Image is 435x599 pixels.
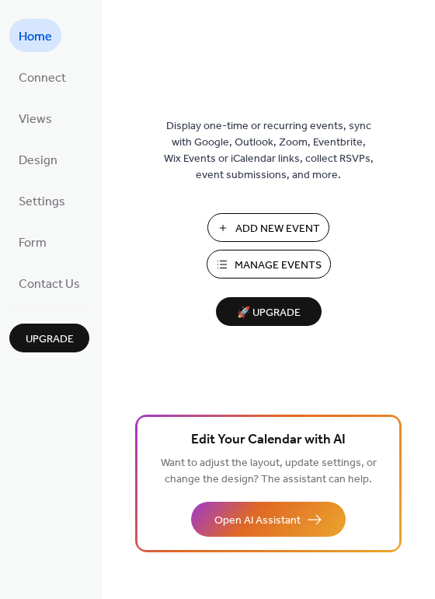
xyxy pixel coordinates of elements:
[225,303,312,324] span: 🚀 Upgrade
[26,331,74,348] span: Upgrade
[9,324,89,352] button: Upgrade
[19,149,57,173] span: Design
[9,19,61,52] a: Home
[191,502,346,537] button: Open AI Assistant
[235,221,320,237] span: Add New Event
[9,184,75,217] a: Settings
[216,297,322,326] button: 🚀 Upgrade
[9,60,75,93] a: Connect
[164,118,374,184] span: Display one-time or recurring events, sync with Google, Outlook, Zoom, Eventbrite, Wix Events or ...
[235,257,322,274] span: Manage Events
[19,66,66,90] span: Connect
[9,101,61,135] a: Views
[207,213,329,242] button: Add New Event
[9,266,89,299] a: Contact Us
[19,25,52,49] span: Home
[19,272,80,296] span: Contact Us
[19,231,47,255] span: Form
[161,453,377,490] span: Want to adjust the layout, update settings, or change the design? The assistant can help.
[191,429,346,451] span: Edit Your Calendar with AI
[19,190,65,214] span: Settings
[19,107,52,131] span: Views
[207,250,331,278] button: Manage Events
[214,513,301,529] span: Open AI Assistant
[9,142,67,176] a: Design
[9,225,56,258] a: Form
